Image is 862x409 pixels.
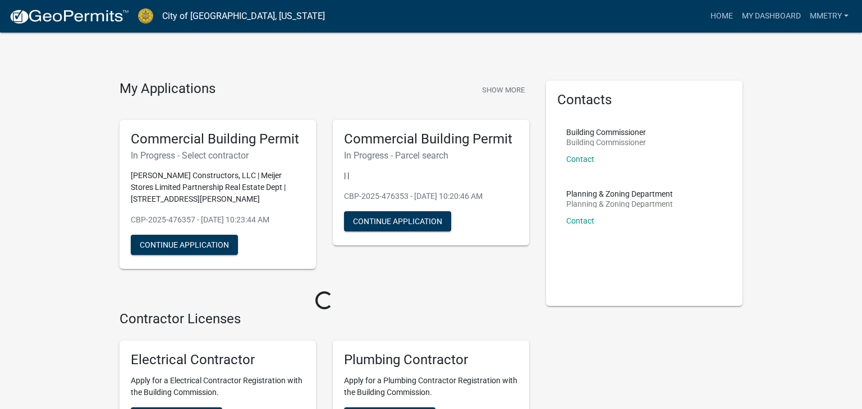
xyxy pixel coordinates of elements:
button: Continue Application [131,235,238,255]
p: [PERSON_NAME] Constructors, LLC | Meijer Stores Limited Partnership Real Estate Dept | [STREET_AD... [131,170,305,205]
p: | | [344,170,518,182]
img: City of Jeffersonville, Indiana [138,8,153,24]
a: mmetry [805,6,853,27]
a: City of [GEOGRAPHIC_DATA], [US_STATE] [162,7,325,26]
h5: Plumbing Contractor [344,352,518,368]
h4: Contractor Licenses [120,311,529,327]
a: Contact [566,155,594,164]
h6: In Progress - Parcel search [344,150,518,161]
p: Apply for a Plumbing Contractor Registration with the Building Commission. [344,375,518,398]
p: CBP-2025-476357 - [DATE] 10:23:44 AM [131,214,305,226]
p: Planning & Zoning Department [566,200,673,208]
h5: Commercial Building Permit [344,131,518,147]
p: Planning & Zoning Department [566,190,673,198]
h4: My Applications [120,81,215,97]
a: Contact [566,216,594,225]
p: Building Commissioner [566,138,646,146]
h5: Contacts [557,92,731,108]
h6: In Progress - Select contractor [131,150,305,161]
button: Continue Application [344,211,451,231]
p: Apply for a Electrical Contractor Registration with the Building Commission. [131,375,305,398]
p: CBP-2025-476353 - [DATE] 10:20:46 AM [344,190,518,202]
p: Building Commissioner [566,128,646,136]
h5: Electrical Contractor [131,352,305,368]
a: My Dashboard [737,6,805,27]
button: Show More [478,81,529,99]
h5: Commercial Building Permit [131,131,305,147]
a: Home [706,6,737,27]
